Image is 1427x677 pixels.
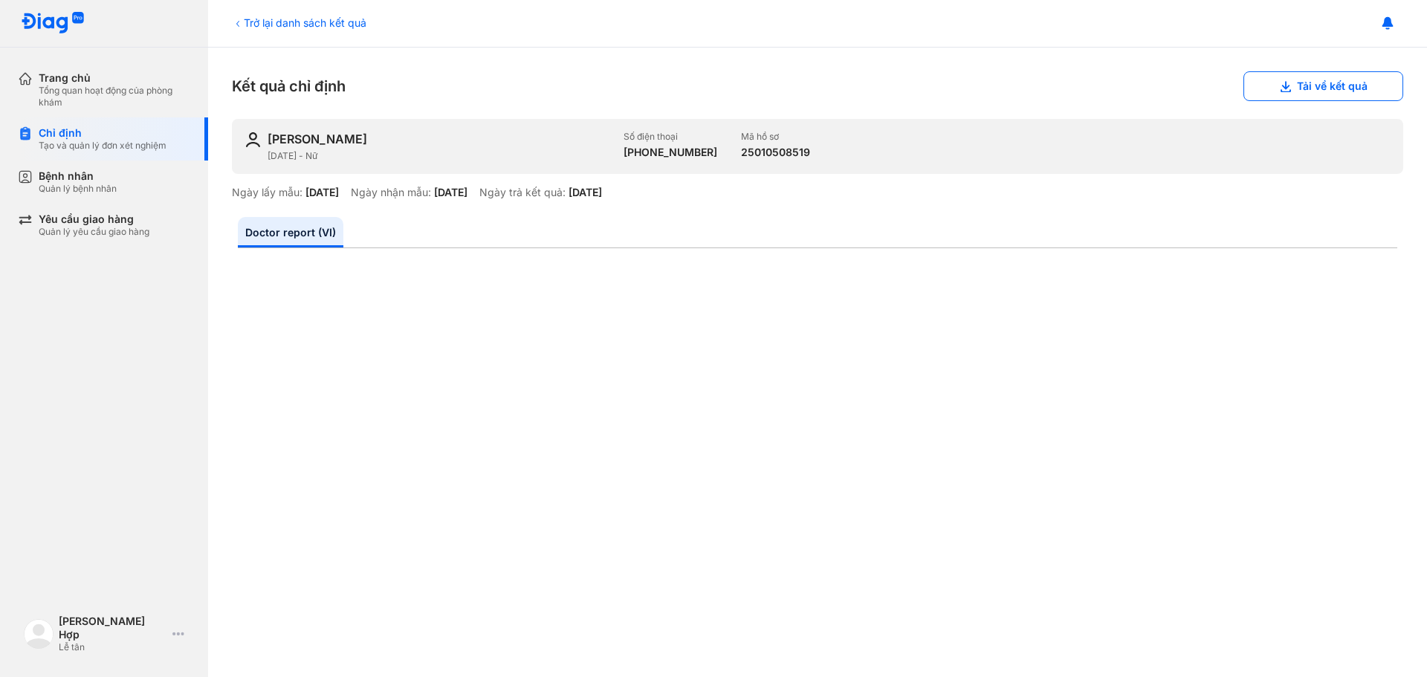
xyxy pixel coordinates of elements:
div: Mã hồ sơ [741,131,810,143]
img: logo [24,619,54,649]
div: 25010508519 [741,146,810,159]
div: Ngày trả kết quả: [479,186,566,199]
div: Kết quả chỉ định [232,71,1403,101]
img: user-icon [244,131,262,149]
div: Lễ tân [59,641,166,653]
div: [DATE] - Nữ [268,150,612,162]
div: Chỉ định [39,126,166,140]
a: Doctor report (VI) [238,217,343,247]
div: Ngày lấy mẫu: [232,186,302,199]
div: Yêu cầu giao hàng [39,213,149,226]
div: Quản lý bệnh nhân [39,183,117,195]
div: Ngày nhận mẫu: [351,186,431,199]
div: Bệnh nhân [39,169,117,183]
button: Tải về kết quả [1243,71,1403,101]
div: [DATE] [434,186,467,199]
div: [PERSON_NAME] Hợp [59,615,166,641]
div: [PERSON_NAME] [268,131,367,147]
div: Trở lại danh sách kết quả [232,15,366,30]
div: Tổng quan hoạt động của phòng khám [39,85,190,108]
div: Trang chủ [39,71,190,85]
div: Quản lý yêu cầu giao hàng [39,226,149,238]
div: [DATE] [569,186,602,199]
div: Tạo và quản lý đơn xét nghiệm [39,140,166,152]
div: [DATE] [305,186,339,199]
img: logo [21,12,85,35]
div: [PHONE_NUMBER] [624,146,717,159]
div: Số điện thoại [624,131,717,143]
